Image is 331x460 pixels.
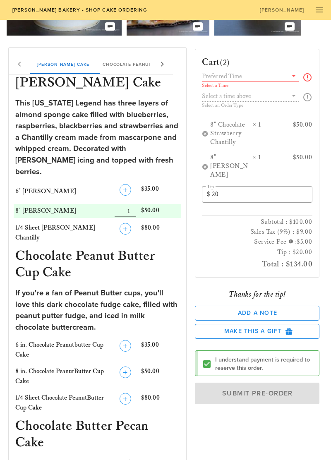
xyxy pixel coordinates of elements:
h3: Subtotal : $100.00 [202,217,312,227]
label: Tip [207,184,214,190]
span: Add a Note [202,309,312,316]
div: 8" Chocolate Strawberry Chantilly [210,121,253,146]
span: 8" [PERSON_NAME] [15,207,76,215]
span: 6" [PERSON_NAME] [15,187,76,195]
h3: [PERSON_NAME] Cake [14,74,181,93]
h3: Tip : $20.00 [202,247,312,257]
span: (2) [220,57,230,67]
div: $50.00 [287,121,312,146]
h3: Chocolate Peanut Butter Cup Cake [14,248,181,283]
div: $50.00 [139,365,181,388]
label: I understand payment is required to reserve this order. [215,356,312,372]
div: $50.00 [287,153,312,179]
div: [PERSON_NAME] Cake [30,54,96,74]
input: Preferred Time [202,71,287,81]
button: Add a Note [195,306,319,321]
h3: Chocolate Butter Pecan Cake [14,418,181,453]
div: $80.00 [139,391,181,414]
span: 6 in. Chocolate Peanutbutter Cup Cake [15,341,103,359]
span: Make this a Gift [202,328,312,335]
span: [PERSON_NAME] [259,7,305,13]
span: $5.00 [297,238,312,246]
div: Thanks for the tip! [195,287,319,301]
div: If you're a fan of Peanut Butter cups, you'll love this dark chocolate fudge cake, filled with pe... [15,287,180,333]
div: $35.00 [139,338,181,362]
div: This [US_STATE] Legend has three layers of almond sponge cake filled with blueberries, raspberrie... [15,98,180,177]
div: Select a Time [202,83,299,88]
h2: Total : $134.00 [202,257,312,271]
div: × 1 [253,153,287,179]
span: 1/4 Sheet Chocolate PeanutButter Cup Cake [15,394,104,412]
div: $50.00 [139,204,181,218]
span: [PERSON_NAME] Bakery - Shop Cake Ordering [12,7,147,13]
div: Chocolate Peanut Butter Cup Cake [96,54,203,74]
button: Submit Pre-Order [195,383,319,404]
span: 1/4 Sheet [PERSON_NAME] Chantilly [15,224,95,242]
div: $35.00 [139,182,181,201]
a: [PERSON_NAME] [254,4,309,16]
div: × 1 [253,121,287,146]
h3: Sales Tax (9%) : $9.00 [202,227,312,237]
span: Submit Pre-Order [204,389,309,398]
h3: Service Fee : [202,237,312,247]
div: 8" [PERSON_NAME] [210,153,253,179]
div: $80.00 [139,221,181,244]
span: 8 in. Chocolate PeanutButter Cup Cake [15,367,104,385]
div: $ [207,190,212,199]
h3: Cart [202,56,230,69]
button: Make this a Gift [195,324,319,339]
a: [PERSON_NAME] Bakery - Shop Cake Ordering [7,4,153,16]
